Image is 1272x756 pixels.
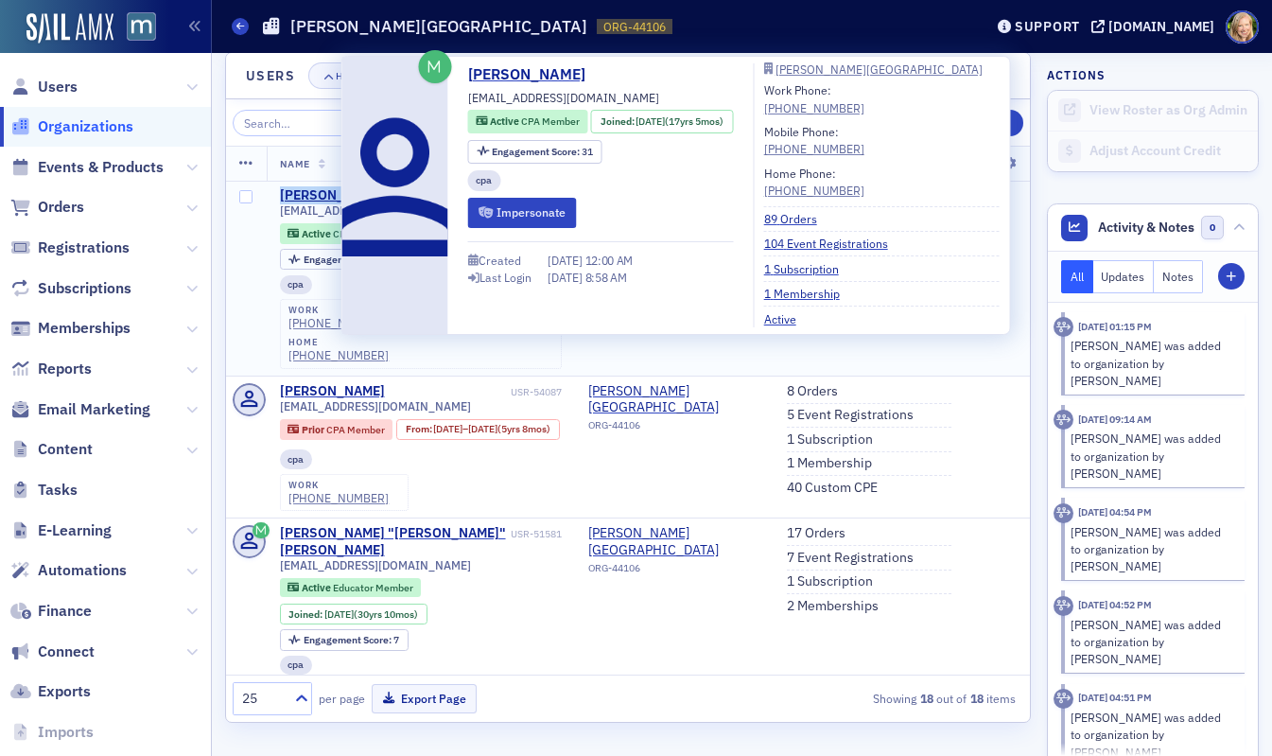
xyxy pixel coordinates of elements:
span: 8:58 AM [585,270,627,285]
a: Email Marketing [10,399,150,420]
span: Engagement Score : [492,145,582,158]
a: Events & Products [10,157,164,178]
div: cpa [280,656,313,675]
span: [EMAIL_ADDRESS][DOMAIN_NAME] [280,399,471,413]
a: Active CPA Member [288,227,391,239]
a: 1 Membership [787,455,872,472]
a: Automations [10,560,127,581]
div: Activity [1054,689,1073,709]
div: work [288,305,389,316]
div: home [288,337,389,348]
span: Active [302,227,333,240]
a: Active [764,310,810,327]
div: Home Phone: [764,165,864,200]
button: Hide [308,62,375,89]
a: [PERSON_NAME][GEOGRAPHIC_DATA] [588,383,760,416]
span: Joined : [288,608,324,621]
a: Exports [10,681,91,702]
span: 12:00 AM [585,253,634,268]
time: 9/4/2024 04:52 PM [1078,598,1152,611]
div: [DOMAIN_NAME] [1108,18,1214,35]
div: Activity [1054,503,1073,523]
div: Last Login [479,273,531,283]
button: Updates [1093,260,1155,293]
a: [PHONE_NUMBER] [764,182,864,199]
div: Activity [1054,317,1073,337]
span: CPA Member [521,114,580,128]
button: Impersonate [468,198,577,227]
span: Orders [38,197,84,218]
div: (17yrs 5mos) [636,114,723,130]
div: Joined: 2008-03-14 00:00:00 [591,110,733,133]
div: Engagement Score: 7 [280,629,409,650]
button: Notes [1154,260,1203,293]
div: USR-51581 [511,528,562,540]
div: Active: Active: CPA Member [280,223,400,244]
span: Email Marketing [38,399,150,420]
a: Content [10,439,93,460]
a: Users [10,77,78,97]
a: [PERSON_NAME] [280,383,385,400]
div: [PHONE_NUMBER] [288,348,389,362]
a: 2 Memberships [787,598,879,615]
div: Support [1015,18,1080,35]
time: 9/5/2024 09:14 AM [1078,413,1152,426]
h4: Actions [1047,66,1106,83]
span: Events & Products [38,157,164,178]
a: Adjust Account Credit [1048,131,1258,171]
div: cpa [468,170,501,192]
div: From: 2014-10-21 00:00:00 [396,419,560,440]
span: [EMAIL_ADDRESS][DOMAIN_NAME] [468,89,659,106]
div: ORG-44106 [588,419,760,438]
span: [DATE] [636,114,665,128]
div: Work Phone: [764,81,864,116]
a: [PHONE_NUMBER] [288,491,389,505]
a: 17 Orders [787,525,845,542]
a: Subscriptions [10,278,131,299]
span: From : [406,423,434,435]
span: Imports [38,722,94,743]
div: [PHONE_NUMBER] [764,99,864,116]
a: [PERSON_NAME] "[PERSON_NAME]" [PERSON_NAME] [280,525,508,558]
span: 0 [1201,216,1225,239]
span: Active [490,114,521,128]
span: [DATE] [468,422,497,435]
div: Joined: 1994-10-21 00:00:00 [280,604,427,624]
div: Hide [336,71,360,81]
div: (30yrs 10mos) [324,608,418,621]
span: [EMAIL_ADDRESS][DOMAIN_NAME] [280,558,471,572]
div: Mobile Phone: [764,123,864,158]
a: Connect [10,642,95,662]
button: All [1061,260,1093,293]
span: Anne Arundel Community College [588,525,760,558]
div: 7 [304,635,399,645]
a: 5 Event Registrations [787,407,914,424]
a: 8 Orders [787,383,838,400]
div: [PERSON_NAME][GEOGRAPHIC_DATA] [775,64,983,75]
div: 31 [492,147,593,157]
input: Search… [233,110,413,136]
span: ORG-44106 [603,19,666,35]
a: Active Educator Member [288,581,412,593]
span: Exports [38,681,91,702]
span: Anne Arundel Community College [588,383,760,416]
span: Reports [38,359,92,379]
div: [PERSON_NAME] [280,187,385,204]
span: Engagement Score : [304,633,393,646]
img: SailAMX [26,13,113,44]
span: Name [280,157,310,170]
time: 9/16/2024 01:15 PM [1078,320,1152,333]
a: Orders [10,197,84,218]
a: E-Learning [10,520,112,541]
div: Showing out of items [768,690,1016,707]
div: Active: Active: Educator Member [280,578,422,597]
span: [DATE] [433,422,462,435]
span: CPA Member [326,423,385,436]
div: [PHONE_NUMBER] [764,140,864,157]
div: [PERSON_NAME] was added to organization by [PERSON_NAME] [1071,523,1232,575]
span: Engagement Score : [304,253,393,266]
a: Imports [10,722,94,743]
button: [DOMAIN_NAME] [1091,20,1221,33]
a: Prior CPA Member [288,423,384,435]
